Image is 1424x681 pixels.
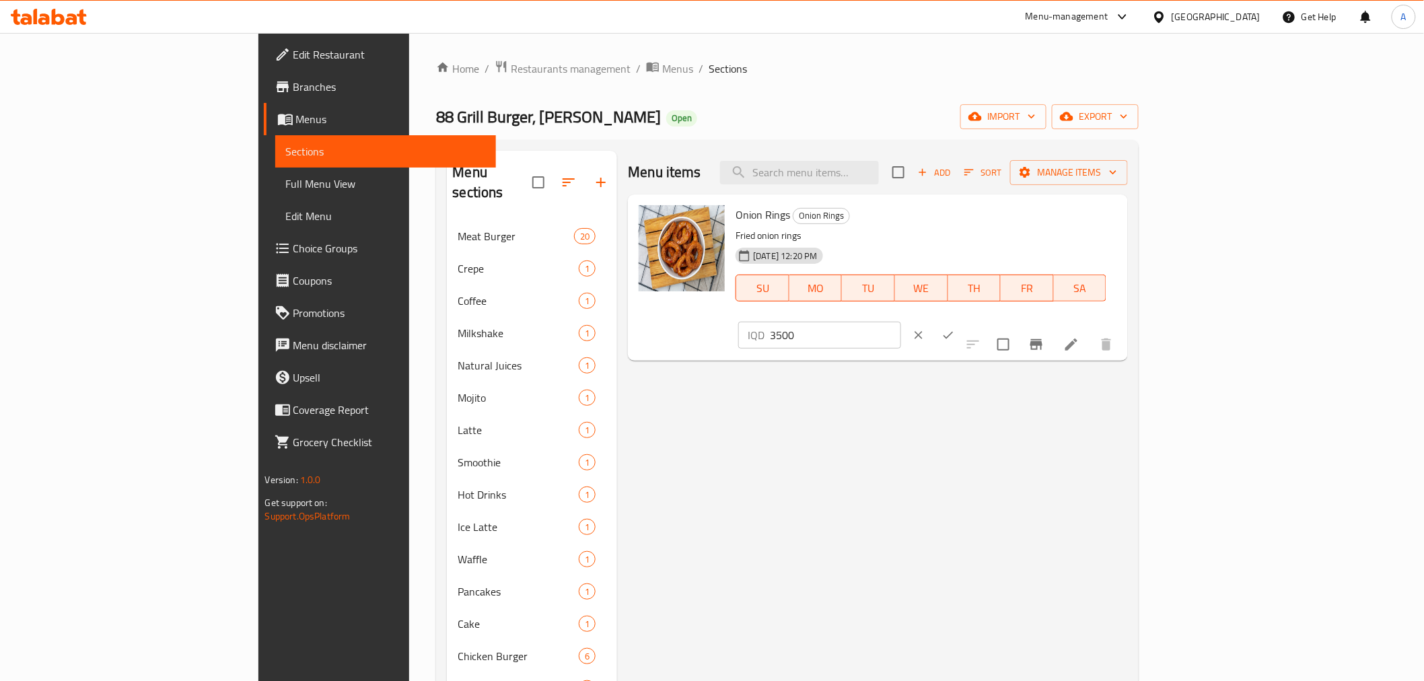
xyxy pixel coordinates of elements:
div: Crepe1 [447,252,617,285]
a: Edit Restaurant [264,38,496,71]
div: Menu-management [1026,9,1108,25]
a: Grocery Checklist [264,426,496,458]
div: Chicken Burger6 [447,640,617,672]
div: Cake1 [447,608,617,640]
span: 1 [579,456,595,469]
div: Ice Latte1 [447,511,617,543]
span: 1.0.0 [300,471,321,489]
span: 1 [579,262,595,275]
div: items [579,519,596,535]
span: Manage items [1021,164,1117,181]
span: SA [1059,279,1102,298]
span: Chicken Burger [458,648,579,664]
span: Crepe [458,260,579,277]
button: FR [1001,275,1054,301]
div: Milkshake1 [447,317,617,349]
span: Edit Restaurant [293,46,485,63]
a: Restaurants management [495,60,631,77]
input: Please enter price [770,322,900,349]
span: Sort items [956,162,1010,183]
span: Get support on: [265,494,327,511]
button: export [1052,104,1139,129]
button: Branch-specific-item [1020,328,1053,361]
span: TH [954,279,996,298]
a: Choice Groups [264,232,496,264]
div: items [579,325,596,341]
div: items [579,454,596,470]
span: Menus [296,111,485,127]
span: 6 [579,650,595,663]
span: Menus [662,61,693,77]
span: Hot Drinks [458,487,579,503]
button: TU [842,275,895,301]
div: items [579,583,596,600]
span: 20 [575,230,595,243]
div: Pancakes1 [447,575,617,608]
span: Meat Burger [458,228,574,244]
div: items [579,390,596,406]
div: Waffle [458,551,579,567]
span: SU [742,279,783,298]
div: items [579,422,596,438]
nav: breadcrumb [436,60,1139,77]
span: Onion Rings [736,205,790,225]
div: Onion Rings [793,208,850,224]
span: A [1401,9,1407,24]
span: Version: [265,471,298,489]
span: Mojito [458,390,579,406]
a: Sections [275,135,496,168]
img: Onion Rings [639,205,725,291]
div: items [579,260,596,277]
p: IQD [748,327,764,343]
button: Add section [585,166,617,199]
span: 1 [579,327,595,340]
a: Menu disclaimer [264,329,496,361]
a: Edit menu item [1063,336,1079,353]
a: Promotions [264,297,496,329]
span: 1 [579,489,595,501]
span: Coupons [293,273,485,289]
div: items [579,551,596,567]
button: ok [933,320,963,350]
a: Branches [264,71,496,103]
div: Latte [458,422,579,438]
div: [GEOGRAPHIC_DATA] [1172,9,1260,24]
div: items [579,616,596,632]
span: Full Menu View [286,176,485,192]
span: Milkshake [458,325,579,341]
div: Mojito1 [447,382,617,414]
span: Sections [709,61,747,77]
button: WE [895,275,948,301]
span: Select all sections [524,168,553,196]
span: Sort sections [553,166,585,199]
button: delete [1090,328,1123,361]
button: clear [904,320,933,350]
div: Meat Burger20 [447,220,617,252]
span: Restaurants management [511,61,631,77]
span: Onion Rings [793,208,849,223]
div: Ice Latte [458,519,579,535]
span: 88 Grill Burger, [PERSON_NAME] [436,102,661,132]
div: Hot Drinks1 [447,478,617,511]
a: Support.OpsPlatform [265,507,351,525]
span: Coverage Report [293,402,485,418]
span: TU [847,279,890,298]
span: Natural Juices [458,357,579,373]
div: Pancakes [458,583,579,600]
span: export [1063,108,1128,125]
span: Select section [884,158,913,186]
p: Fried onion rings [736,227,1106,244]
div: Waffle1 [447,543,617,575]
button: MO [789,275,843,301]
a: Edit Menu [275,200,496,232]
li: / [699,61,703,77]
div: items [574,228,596,244]
span: Cake [458,616,579,632]
div: Latte1 [447,414,617,446]
span: 1 [579,618,595,631]
div: items [579,293,596,309]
